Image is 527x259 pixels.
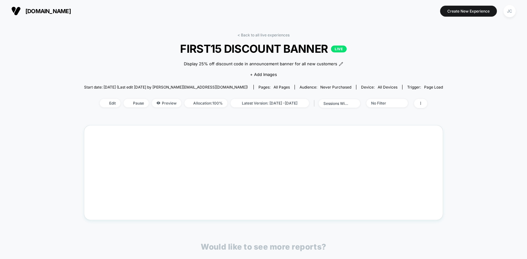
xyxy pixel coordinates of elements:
[237,33,290,37] a: < Back to all live experiences
[503,5,516,17] div: JC
[11,6,21,16] img: Visually logo
[331,46,347,52] p: LIVE
[440,6,497,17] button: Create New Experience
[502,5,518,18] button: JC
[9,6,73,16] button: [DOMAIN_NAME]
[378,85,397,89] span: all devices
[320,85,351,89] span: Never Purchased
[184,61,337,67] span: Display 25% off discount code in announcement banner for all new customers
[84,85,248,89] span: Start date: [DATE] (Last edit [DATE] by [PERSON_NAME][EMAIL_ADDRESS][DOMAIN_NAME])
[424,85,443,89] span: Page Load
[102,42,425,55] span: FIRST15 DISCOUNT BANNER
[356,85,402,89] span: Device:
[152,99,181,107] span: Preview
[100,99,120,107] span: Edit
[250,72,277,77] span: + Add Images
[300,85,351,89] div: Audience:
[323,101,349,106] div: sessions with impression
[312,99,319,108] span: |
[184,99,227,107] span: Allocation: 100%
[407,85,443,89] div: Trigger:
[274,85,290,89] span: all pages
[258,85,290,89] div: Pages:
[371,101,396,105] div: No Filter
[25,8,71,14] span: [DOMAIN_NAME]
[231,99,309,107] span: Latest Version: [DATE] - [DATE]
[201,242,326,251] p: Would like to see more reports?
[124,99,149,107] span: Pause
